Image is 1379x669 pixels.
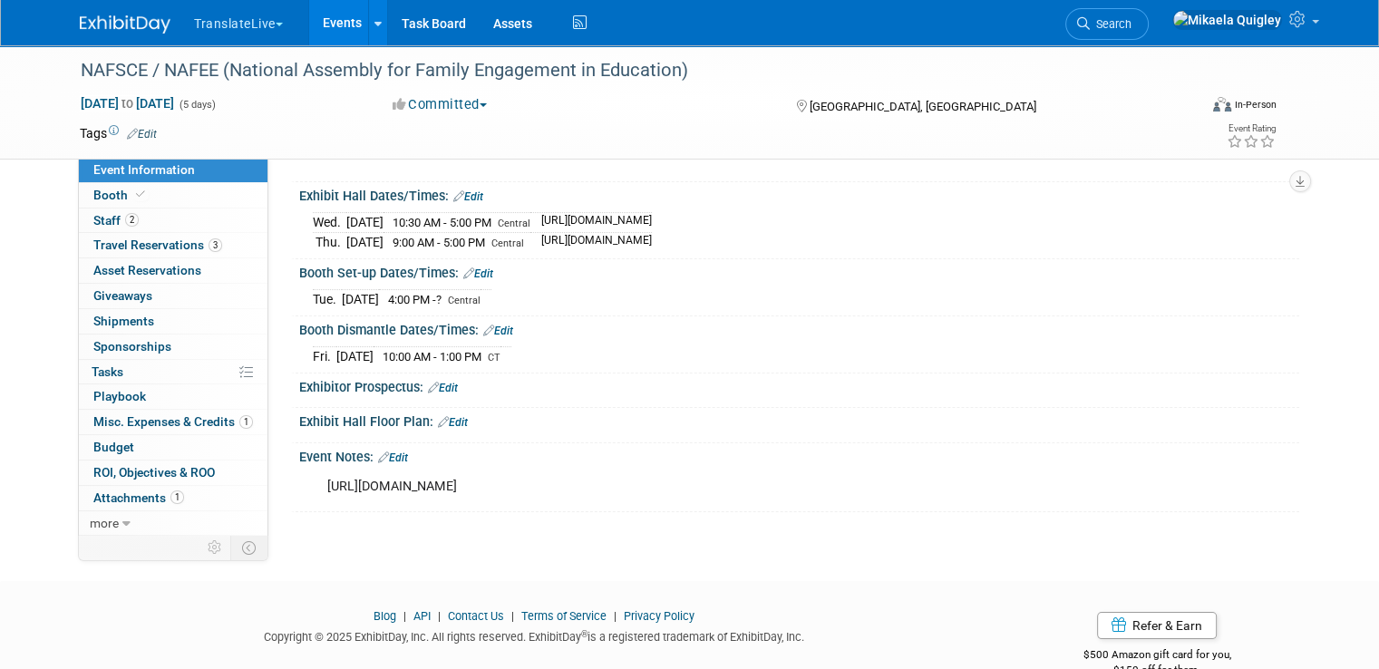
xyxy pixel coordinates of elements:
[93,440,134,454] span: Budget
[79,461,267,485] a: ROI, Objectives & ROO
[498,218,530,229] span: Central
[488,352,500,364] span: CT
[521,609,607,623] a: Terms of Service
[199,536,231,559] td: Personalize Event Tab Strip
[463,267,493,280] a: Edit
[80,95,175,111] span: [DATE] [DATE]
[299,259,1299,283] div: Booth Set-up Dates/Times:
[299,443,1299,467] div: Event Notes:
[93,490,184,505] span: Attachments
[386,95,494,114] button: Committed
[1234,98,1277,111] div: In-Person
[92,364,123,379] span: Tasks
[436,293,442,306] span: ?
[79,511,267,536] a: more
[438,416,468,429] a: Edit
[80,625,987,645] div: Copyright © 2025 ExhibitDay, Inc. All rights reserved. ExhibitDay is a registered trademark of Ex...
[1090,17,1131,31] span: Search
[178,99,216,111] span: (5 days)
[624,609,694,623] a: Privacy Policy
[1065,8,1149,40] a: Search
[93,162,195,177] span: Event Information
[507,609,519,623] span: |
[79,183,267,208] a: Booth
[90,516,119,530] span: more
[93,465,215,480] span: ROI, Objectives & ROO
[80,124,157,142] td: Tags
[346,213,384,233] td: [DATE]
[79,258,267,283] a: Asset Reservations
[231,536,268,559] td: Toggle Event Tabs
[79,334,267,359] a: Sponsorships
[79,435,267,460] a: Budget
[299,373,1299,397] div: Exhibitor Prospectus:
[125,213,139,227] span: 2
[136,189,145,199] i: Booth reservation complete
[1213,97,1231,111] img: Format-Inperson.png
[239,415,253,429] span: 1
[810,100,1036,113] span: [GEOGRAPHIC_DATA], [GEOGRAPHIC_DATA]
[79,233,267,257] a: Travel Reservations3
[79,384,267,409] a: Playbook
[374,609,396,623] a: Blog
[581,629,588,639] sup: ®
[1227,124,1276,133] div: Event Rating
[299,408,1299,431] div: Exhibit Hall Floor Plan:
[299,182,1299,206] div: Exhibit Hall Dates/Times:
[393,236,485,249] span: 9:00 AM - 5:00 PM
[313,290,342,309] td: Tue.
[433,609,445,623] span: |
[74,54,1175,87] div: NAFSCE / NAFEE (National Assembly for Family Engagement in Education)
[483,325,513,337] a: Edit
[448,295,481,306] span: Central
[453,190,483,203] a: Edit
[413,609,431,623] a: API
[79,309,267,334] a: Shipments
[1172,10,1282,30] img: Mikaela Quigley
[399,609,411,623] span: |
[93,263,201,277] span: Asset Reservations
[378,451,408,464] a: Edit
[93,288,152,303] span: Giveaways
[79,486,267,510] a: Attachments1
[299,316,1299,340] div: Booth Dismantle Dates/Times:
[388,293,444,306] span: 4:00 PM -
[530,233,652,252] td: [URL][DOMAIN_NAME]
[93,213,139,228] span: Staff
[1100,94,1277,121] div: Event Format
[93,339,171,354] span: Sponsorships
[313,347,336,366] td: Fri.
[609,609,621,623] span: |
[119,96,136,111] span: to
[491,238,524,249] span: Central
[209,238,222,252] span: 3
[313,213,346,233] td: Wed.
[79,158,267,182] a: Event Information
[79,208,267,233] a: Staff2
[93,414,253,429] span: Misc. Expenses & Credits
[93,238,222,252] span: Travel Reservations
[342,290,379,309] td: [DATE]
[1097,612,1217,639] a: Refer & Earn
[79,284,267,308] a: Giveaways
[383,350,481,364] span: 10:00 AM - 1:00 PM
[428,382,458,394] a: Edit
[79,410,267,434] a: Misc. Expenses & Credits1
[80,15,170,34] img: ExhibitDay
[313,233,346,252] td: Thu.
[393,216,491,229] span: 10:30 AM - 5:00 PM
[93,188,149,202] span: Booth
[93,389,146,403] span: Playbook
[346,233,384,252] td: [DATE]
[315,469,1105,505] div: [URL][DOMAIN_NAME]
[336,347,374,366] td: [DATE]
[448,609,504,623] a: Contact Us
[530,213,652,233] td: [URL][DOMAIN_NAME]
[93,314,154,328] span: Shipments
[79,360,267,384] a: Tasks
[170,490,184,504] span: 1
[127,128,157,141] a: Edit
